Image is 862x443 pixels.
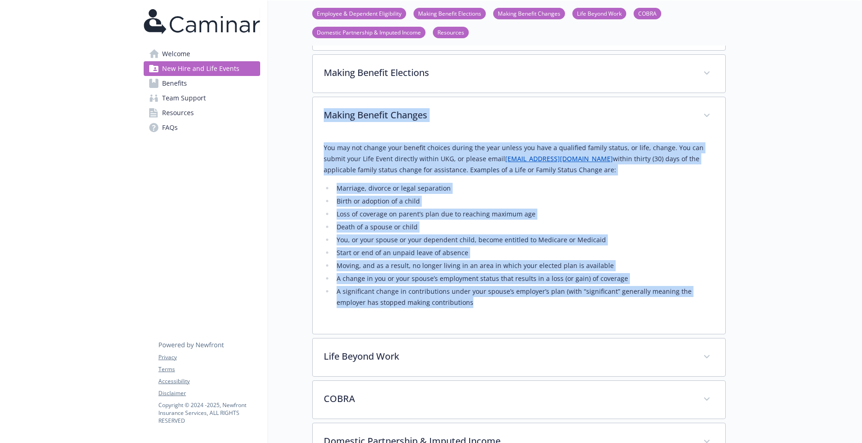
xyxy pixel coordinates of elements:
a: Making Benefit Changes [493,9,565,17]
li: Marriage, divorce or legal separation [334,183,714,194]
p: Making Benefit Changes [324,108,692,122]
a: [EMAIL_ADDRESS][DOMAIN_NAME] [505,154,613,163]
p: Life Beyond Work [324,350,692,363]
span: New Hire and Life Events [162,61,239,76]
span: Resources [162,105,194,120]
div: COBRA [313,381,725,419]
li: You, or your spouse or your dependent child, become entitled to Medicare or Medicaid [334,234,714,245]
li: Birth or adoption of a child [334,196,714,207]
a: Employee & Dependent Eligibility [312,9,406,17]
a: Domestic Partnership & Imputed Income [312,28,425,36]
a: Making Benefit Elections [414,9,486,17]
a: Resources [144,105,260,120]
p: Making Benefit Elections [324,66,692,80]
span: Team Support [162,91,206,105]
a: Benefits [144,76,260,91]
li: Loss of coverage on parent’s plan due to reaching maximum age [334,209,714,220]
div: Making Benefit Changes [313,97,725,135]
li: A change in you or your spouse’s employment status that results in a loss (or gain) of coverage [334,273,714,284]
a: COBRA [634,9,661,17]
a: Team Support [144,91,260,105]
li: A significant change in contributions under your spouse’s employer’s plan (with “significant” gen... [334,286,714,308]
a: New Hire and Life Events [144,61,260,76]
div: Making Benefit Elections [313,55,725,93]
a: Disclaimer [158,389,260,397]
p: Copyright © 2024 - 2025 , Newfront Insurance Services, ALL RIGHTS RESERVED [158,401,260,425]
li: Moving, and as a result, no longer living in an area in which your elected plan is available [334,260,714,271]
a: Resources [433,28,469,36]
div: Life Beyond Work [313,338,725,376]
li: Death of a spouse or child [334,221,714,233]
a: Terms [158,365,260,373]
span: Welcome [162,47,190,61]
p: COBRA [324,392,692,406]
a: Accessibility [158,377,260,385]
li: Start or end of an unpaid leave of absence [334,247,714,258]
a: Life Beyond Work [572,9,626,17]
a: Privacy [158,353,260,361]
div: Making Benefit Changes [313,135,725,334]
a: FAQs [144,120,260,135]
a: Welcome [144,47,260,61]
span: Benefits [162,76,187,91]
span: FAQs [162,120,178,135]
p: You may not change your benefit choices during the year unless you have a qualified family status... [324,142,714,175]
